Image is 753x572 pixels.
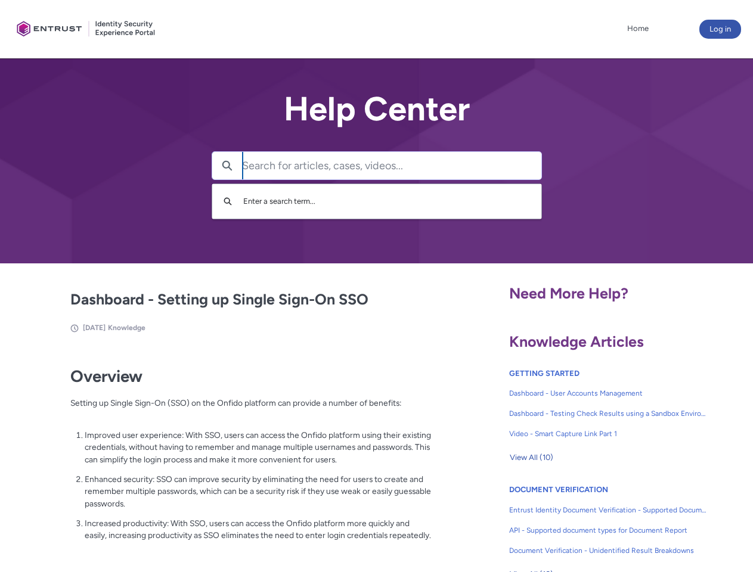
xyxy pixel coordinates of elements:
span: Video - Smart Capture Link Part 1 [509,428,707,439]
button: Search [218,190,237,213]
span: [DATE] [83,324,106,332]
a: Dashboard - User Accounts Management [509,383,707,403]
span: Enter a search term... [243,197,315,206]
span: Need More Help? [509,284,628,302]
li: Knowledge [108,322,145,333]
span: Dashboard - Testing Check Results using a Sandbox Environment [509,408,707,419]
span: View All (10) [510,449,553,467]
a: Video - Smart Capture Link Part 1 [509,424,707,444]
a: Home [624,20,652,38]
h2: Dashboard - Setting up Single Sign-On SSO [70,288,432,311]
button: View All (10) [509,448,554,467]
input: Search for articles, cases, videos... [242,152,541,179]
a: Dashboard - Testing Check Results using a Sandbox Environment [509,403,707,424]
h2: Help Center [212,91,542,128]
span: Knowledge Articles [509,332,644,350]
span: Dashboard - User Accounts Management [509,388,707,399]
p: Setting up Single Sign-On (SSO) on the Onfido platform can provide a number of benefits: [70,397,432,421]
p: Improved user experience: With SSO, users can access the Onfido platform using their existing cre... [85,429,432,466]
button: Search [212,152,242,179]
button: Log in [699,20,741,39]
strong: Overview [70,366,142,386]
a: GETTING STARTED [509,369,580,378]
